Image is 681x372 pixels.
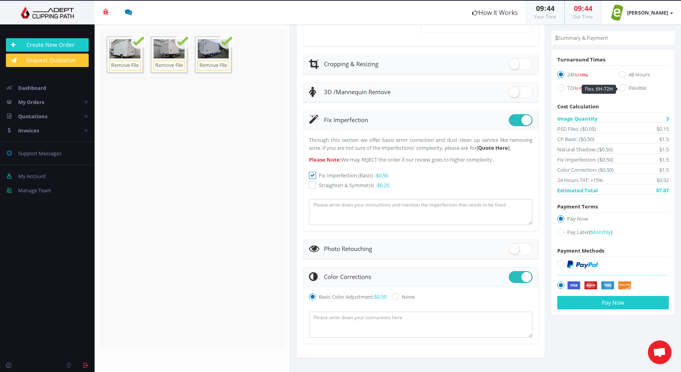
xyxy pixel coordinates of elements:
a: Quote Here [478,144,508,151]
span: Color Corrections [324,273,371,281]
label: Pay Later [557,228,669,239]
a: How It Works [464,1,526,24]
label: 48 Hours [619,71,669,81]
span: $1.5 [659,156,669,164]
span: $0.50 [374,293,387,300]
span: Fix Imperfection [324,116,368,124]
small: Our Time [573,13,593,20]
span: Natural Shadow: ($0.50) [557,145,613,153]
a: Remove File [197,61,229,71]
div: Flex. 6H-72H [582,85,616,94]
strong: Please Note: [309,156,341,163]
span: Cost Calculation [557,103,599,110]
span: $7.07 [656,186,669,194]
a: (-15%) [577,84,587,91]
label: None [392,293,415,301]
img: Adept Graphics [6,7,89,19]
span: My Orders [18,99,44,106]
span: Fix Imperfection: ($0.50) [557,156,613,164]
span: Turnaround Times [557,56,605,63]
a: (+15%) [577,71,588,78]
span: My Account [18,173,46,180]
img: Securely by Stripe [567,281,631,290]
span: 09 [574,4,582,13]
label: Basic Color Adjustment: [309,293,387,301]
span: Invoices [18,127,39,134]
label: Fix Imperfection (Basic) - [309,171,532,179]
span: $0.50 [376,172,388,179]
p: We may REJECT the order if our review goes to higher complexity. [309,156,532,164]
span: Payment Methods [557,247,604,254]
a: Request Quotation [6,54,89,67]
span: $0.15 [657,125,669,133]
span: $1.5 [659,166,669,174]
span: (+15%) [577,73,588,78]
label: 24H [557,71,607,81]
span: Monthly [591,229,611,236]
span: $1.5 [659,145,669,153]
span: $1.5 [659,135,669,143]
strong: [ ] [476,144,510,151]
span: Estimated Total [557,186,598,194]
span: 3 [666,115,669,123]
span: $0.92 [657,176,669,184]
p: Through this section we offer basic error correction and dust clean up service like removing acne... [309,136,532,152]
span: 3D / [324,88,336,96]
img: PayPal [567,260,598,268]
span: 44 [584,4,592,13]
a: [PERSON_NAME] [601,1,681,24]
a: Remove File [109,61,141,71]
span: PSD Files: ($0.05) [557,125,596,133]
span: Quotations [18,113,47,120]
div: Open de chat [648,340,672,364]
span: : [582,4,584,13]
strong: [PERSON_NAME] [627,9,668,16]
li: Summary & Payment [555,34,608,42]
a: Remove File [153,61,185,71]
span: (-15%) [577,86,587,91]
img: 0992006da20fa9f366898496924f2b98 [609,5,625,20]
label: Straighten & Symmetric - [309,181,532,189]
a: Create New Order [6,38,89,52]
span: Color Correction: ($0.50) [557,166,614,174]
a: (Monthly) [589,229,612,236]
span: Dashboard [18,84,46,91]
small: Your Time [534,13,556,20]
span: 09 [536,4,544,13]
span: Manage Team [18,187,51,194]
span: 44 [547,4,554,13]
span: Support Messages [18,150,61,157]
span: Photo Retouching [324,245,372,253]
span: 24 Hours TAT: +15% [557,176,603,184]
span: CP Basic: ($0.50) [557,135,594,143]
span: $0.25 [377,182,389,189]
span: Image Quantity [557,115,597,123]
span: Mannequin Remove [324,88,391,96]
label: Pay Now [557,215,669,225]
button: Pay Now [557,296,669,309]
span: Cropping & Resizing [324,60,378,68]
label: 72H [557,84,607,95]
span: Payment Terms [557,203,598,210]
span: : [544,4,547,13]
label: Flexible [619,84,669,95]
